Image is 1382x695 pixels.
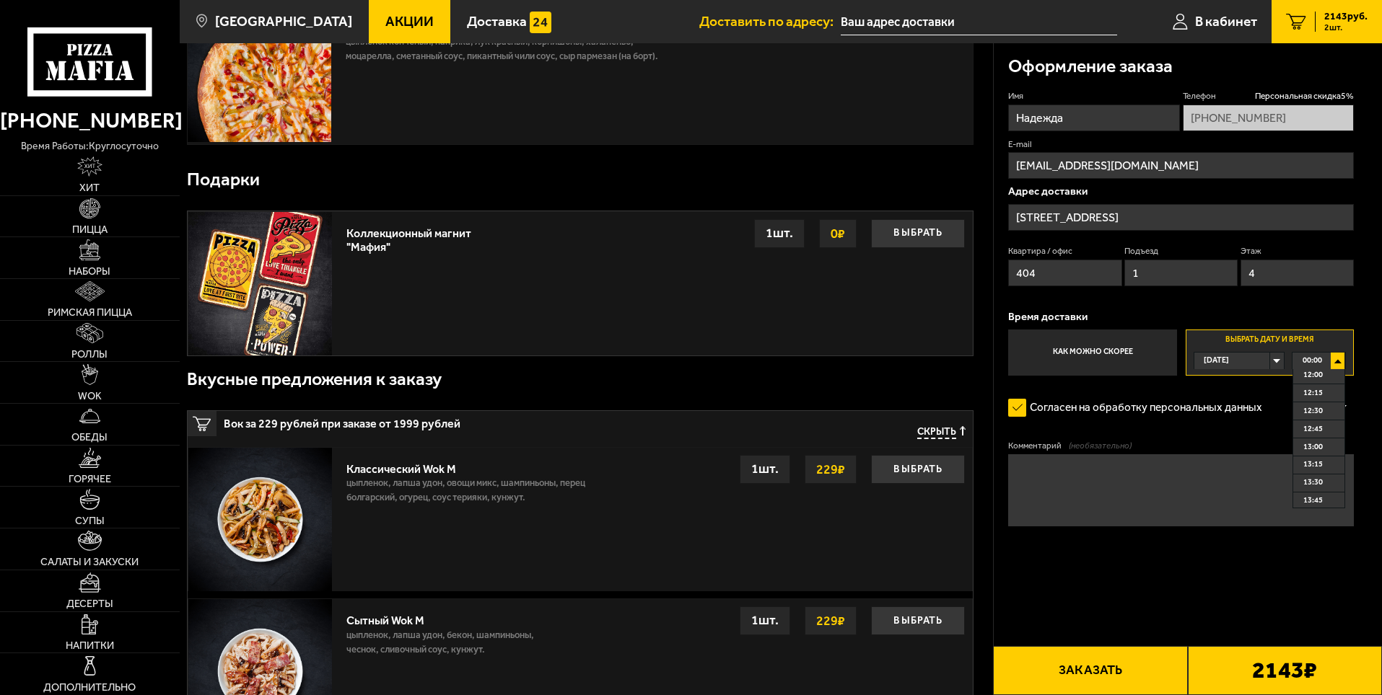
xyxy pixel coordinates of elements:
span: Роллы [71,349,108,359]
label: Квартира / офис [1008,245,1121,257]
span: [GEOGRAPHIC_DATA] [215,14,352,28]
button: Выбрать [871,455,965,484]
input: +7 ( [1183,105,1354,131]
label: Как можно скорее [1008,329,1176,376]
span: (необязательно) [1069,440,1132,452]
span: Горячее [69,474,111,484]
label: Подъезд [1124,245,1238,257]
span: Персональная скидка 5 % [1255,90,1354,102]
div: Сытный Wok M [346,606,561,627]
h3: Подарки [187,171,260,189]
label: Выбрать дату и время [1186,329,1354,376]
p: Адрес доставки [1008,186,1354,197]
div: 1 шт. [740,606,790,635]
button: Выбрать [871,219,965,248]
span: 12:30 [1303,403,1323,420]
p: цыпленок копченый, паприка, лук красный, корнишоны, халапеньо, моцарелла, сметанный соус, пикантн... [346,35,666,63]
span: Обеды [71,432,108,442]
label: E-mail [1008,138,1354,151]
button: Заказать [993,646,1187,695]
span: 2 шт. [1324,23,1368,32]
span: 13:00 [1303,439,1323,456]
h3: Оформление заказа [1008,58,1173,76]
span: 13:15 [1303,456,1323,473]
span: 13:30 [1303,474,1323,491]
img: 15daf4d41897b9f0e9f617042186c801.svg [530,12,551,33]
button: Выбрать [871,606,965,635]
label: Этаж [1241,245,1354,257]
span: [DATE] [1204,353,1229,369]
strong: 0 ₽ [827,220,849,247]
span: Акции [385,14,434,28]
span: Вок за 229 рублей при заказе от 1999 рублей [224,411,695,430]
p: цыпленок, лапша удон, овощи микс, шампиньоны, перец болгарский, огурец, соус терияки, кунжут. [346,476,596,512]
span: В кабинет [1195,14,1257,28]
span: Скрыть [917,426,956,440]
p: Время доставки [1008,311,1354,322]
span: 12:15 [1303,385,1323,402]
span: Напитки [66,640,114,650]
label: Имя [1008,90,1179,102]
span: Десерты [66,598,113,608]
span: 13:45 [1303,492,1323,509]
p: цыпленок, лапша удон, бекон, шампиньоны, чеснок, сливочный соус, кунжут. [346,628,561,664]
span: 2143 руб. [1324,12,1368,22]
a: Коллекционный магнит "Мафия"Выбрать0₽1шт. [188,211,973,355]
span: Дополнительно [43,682,136,692]
span: 12:00 [1303,367,1323,384]
span: Римская пицца [48,307,132,317]
button: Скрыть [917,426,966,440]
strong: 229 ₽ [813,456,849,483]
b: 2143 ₽ [1252,659,1317,682]
label: Телефон [1183,90,1354,102]
span: Супы [75,515,105,526]
input: Ваш адрес доставки [841,9,1117,35]
div: 1 шт. [740,455,790,484]
span: 00:00 [1303,353,1322,369]
label: Комментарий [1008,440,1354,452]
label: Согласен на обработку персональных данных [1008,394,1277,422]
div: Классический Wok M [346,455,596,476]
span: WOK [78,391,102,401]
div: Коллекционный магнит "Мафия" [346,219,481,254]
span: 12:45 [1303,421,1323,438]
h3: Вкусные предложения к заказу [187,371,442,389]
input: @ [1008,152,1354,179]
div: 1 шт. [754,219,805,248]
span: Наборы [69,266,110,276]
a: Классический Wok Mцыпленок, лапша удон, овощи микс, шампиньоны, перец болгарский, огурец, соус те... [188,447,973,591]
span: Доставить по адресу: [699,14,841,28]
span: Хит [79,182,100,192]
strong: 229 ₽ [813,607,849,634]
span: Салаты и закуски [40,557,139,567]
span: Пицца [72,224,108,234]
span: Доставка [467,14,527,28]
input: Имя [1008,105,1179,131]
